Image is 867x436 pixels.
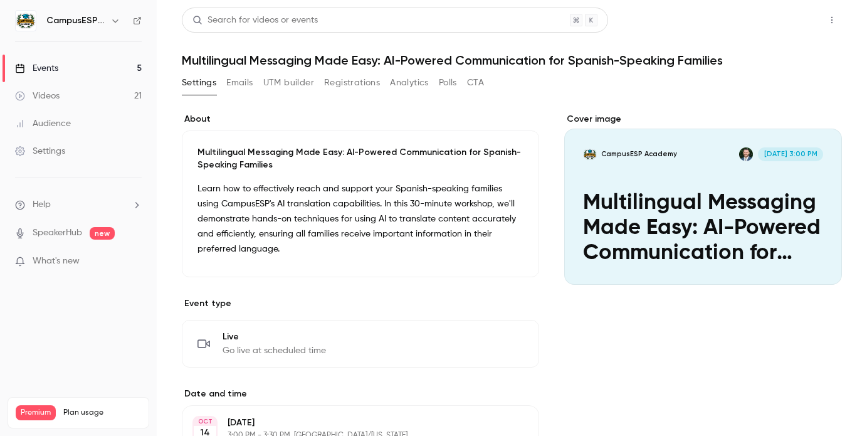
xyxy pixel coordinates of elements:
span: Plan usage [63,408,141,418]
span: Help [33,198,51,211]
button: Share [762,8,812,33]
h6: CampusESP Academy [46,14,105,27]
img: CampusESP Academy [16,11,36,31]
li: help-dropdown-opener [15,198,142,211]
div: Videos [15,90,60,102]
button: Registrations [324,73,380,93]
div: Search for videos or events [192,14,318,27]
section: Cover image [564,113,842,285]
p: Multilingual Messaging Made Easy: AI-Powered Communication for Spanish-Speaking Families [197,146,523,171]
iframe: Noticeable Trigger [127,256,142,267]
span: Live [223,331,326,343]
label: About [182,113,539,125]
p: Event type [182,297,539,310]
div: Audience [15,117,71,130]
button: Polls [439,73,457,93]
button: Analytics [390,73,429,93]
button: Emails [226,73,253,93]
span: What's new [33,255,80,268]
button: Settings [182,73,216,93]
div: OCT [194,417,216,426]
span: Go live at scheduled time [223,344,326,357]
div: Events [15,62,58,75]
p: [DATE] [228,417,473,429]
label: Cover image [564,113,842,125]
button: UTM builder [263,73,314,93]
label: Date and time [182,388,539,400]
a: SpeakerHub [33,226,82,240]
h1: Multilingual Messaging Made Easy: AI-Powered Communication for Spanish-Speaking Families [182,53,842,68]
p: Learn how to effectively reach and support your Spanish-speaking families using CampusESP's AI tr... [197,181,523,257]
button: CTA [467,73,484,93]
div: Settings [15,145,65,157]
span: Premium [16,405,56,420]
span: new [90,227,115,240]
